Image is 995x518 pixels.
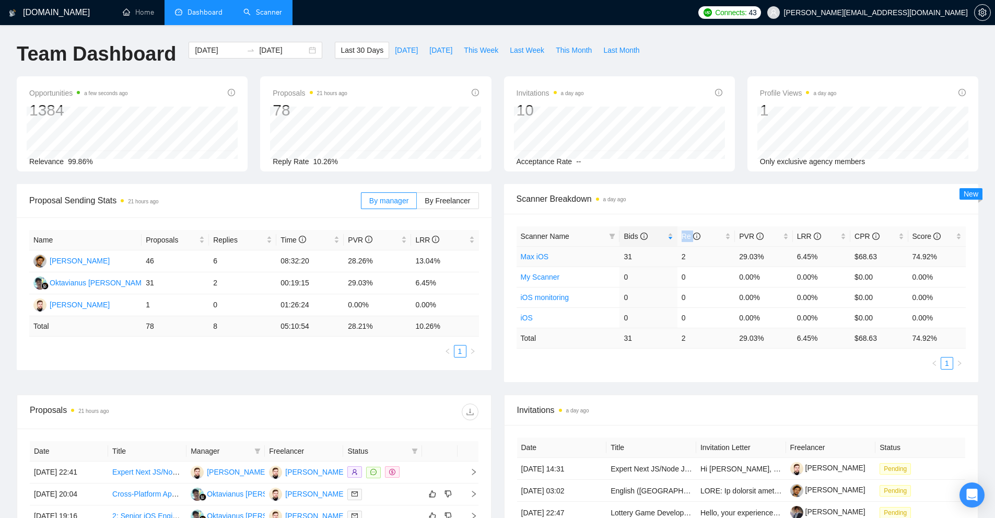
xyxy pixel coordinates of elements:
td: $0.00 [850,307,908,328]
span: LRR [415,236,439,244]
td: 05:10:54 [276,316,344,337]
span: 10.26% [313,157,338,166]
span: Proposal Sending Stats [29,194,361,207]
button: Last Week [504,42,550,59]
td: 0.00% [344,294,411,316]
time: a day ago [603,197,626,202]
span: dashboard [175,8,182,16]
td: 31 [619,328,677,348]
img: gigradar-bm.png [41,282,49,290]
a: MS[PERSON_NAME] [269,467,345,476]
time: 21 hours ago [317,90,347,96]
td: 29.03% [735,246,792,267]
span: filter [252,443,263,459]
td: 0.00% [908,267,966,287]
span: 99.86% [68,157,92,166]
span: 43 [749,7,757,18]
td: [DATE] 14:31 [517,458,607,480]
button: [DATE] [389,42,424,59]
th: Freelancer [786,438,876,458]
img: logo [9,5,16,21]
span: setting [975,8,990,17]
div: 1 [760,100,837,120]
a: [PERSON_NAME] [790,464,865,472]
div: 10 [517,100,584,120]
a: MS[PERSON_NAME] [191,467,267,476]
span: New [964,190,978,198]
span: info-circle [756,233,764,240]
span: info-circle [693,233,700,240]
span: filter [609,233,615,239]
td: $ 68.63 [850,328,908,348]
td: 0 [619,267,677,287]
span: Status [347,445,407,457]
li: Previous Page [928,357,941,370]
time: a day ago [566,408,589,413]
span: Proposals [273,87,347,99]
th: Freelancer [265,441,343,462]
span: left [444,348,451,354]
th: Proposals [142,230,209,250]
td: 01:26:24 [276,294,344,316]
span: -- [576,157,581,166]
button: setting [974,4,991,21]
span: This Month [556,44,592,56]
th: Name [29,230,142,250]
li: Next Page [466,345,479,358]
li: 1 [941,357,953,370]
span: Re [682,232,700,240]
time: a few seconds ago [84,90,127,96]
img: c1clXohuo46-vQdmP0kbVvNwud-YZVqL2BW4Vi-HtIEsfOfEHpiivwJS80KMfCc6uv [790,462,803,475]
td: [DATE] 22:41 [30,462,108,484]
td: 0 [677,267,735,287]
span: Pending [880,463,911,475]
span: info-circle [640,233,648,240]
time: a day ago [813,90,836,96]
li: Next Page [953,357,966,370]
img: gigradar-bm.png [199,493,206,501]
span: [DATE] [429,44,452,56]
a: searchScanner [243,8,282,17]
li: 1 [454,345,466,358]
time: 21 hours ago [128,199,158,204]
th: Date [30,441,108,462]
span: info-circle [958,89,966,96]
td: 0.00% [411,294,478,316]
button: [DATE] [424,42,458,59]
span: like [429,490,436,498]
td: $0.00 [850,287,908,307]
td: 6.45% [793,246,850,267]
td: 0.00% [735,267,792,287]
span: Last Month [603,44,639,56]
span: filter [412,448,418,454]
td: 78 [142,316,209,337]
span: Bids [624,232,647,240]
td: 6 [209,250,276,272]
button: left [441,345,454,358]
a: English ([GEOGRAPHIC_DATA]) Voice Actors Needed for Fictional Character Recording [611,487,897,495]
a: [PERSON_NAME] [790,486,865,494]
td: 10.26 % [411,316,478,337]
td: 28.21 % [344,316,411,337]
td: 29.03% [344,272,411,294]
div: [PERSON_NAME] [285,466,345,478]
div: [PERSON_NAME] [50,255,110,267]
img: MS [33,298,46,312]
a: 1 [941,358,953,369]
span: to [247,46,255,54]
span: filter [607,228,617,244]
span: swap-right [247,46,255,54]
td: 74.92 % [908,328,966,348]
span: download [462,408,478,416]
span: [DATE] [395,44,418,56]
span: message [370,469,377,475]
td: Expert Next JS/Node JS Developer Needed for Website Replication [108,462,186,484]
span: info-circle [228,89,235,96]
span: Scanner Name [521,232,569,240]
td: $0.00 [850,267,908,287]
span: Manager [191,445,250,457]
a: [PERSON_NAME] [790,508,865,516]
span: Dashboard [188,8,223,17]
input: Start date [195,44,242,56]
button: right [466,345,479,358]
